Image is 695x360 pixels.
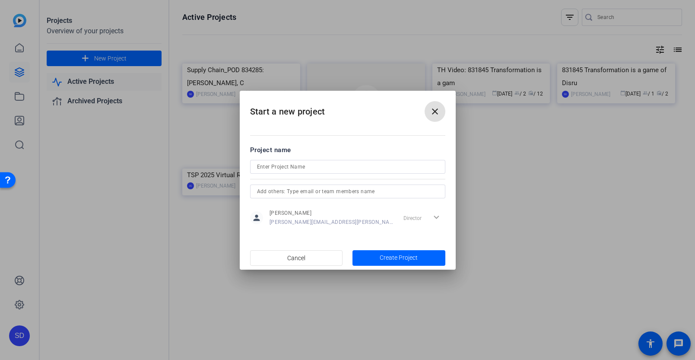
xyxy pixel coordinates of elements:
[257,162,438,172] input: Enter Project Name
[352,250,445,266] button: Create Project
[257,186,438,197] input: Add others: Type email or team members name
[250,145,445,155] div: Project name
[380,253,418,262] span: Create Project
[250,211,263,224] mat-icon: person
[250,250,343,266] button: Cancel
[270,210,394,217] span: [PERSON_NAME]
[430,106,440,117] mat-icon: close
[270,219,394,226] span: [PERSON_NAME][EMAIL_ADDRESS][PERSON_NAME][DOMAIN_NAME]
[287,250,305,266] span: Cancel
[240,91,456,126] h2: Start a new project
